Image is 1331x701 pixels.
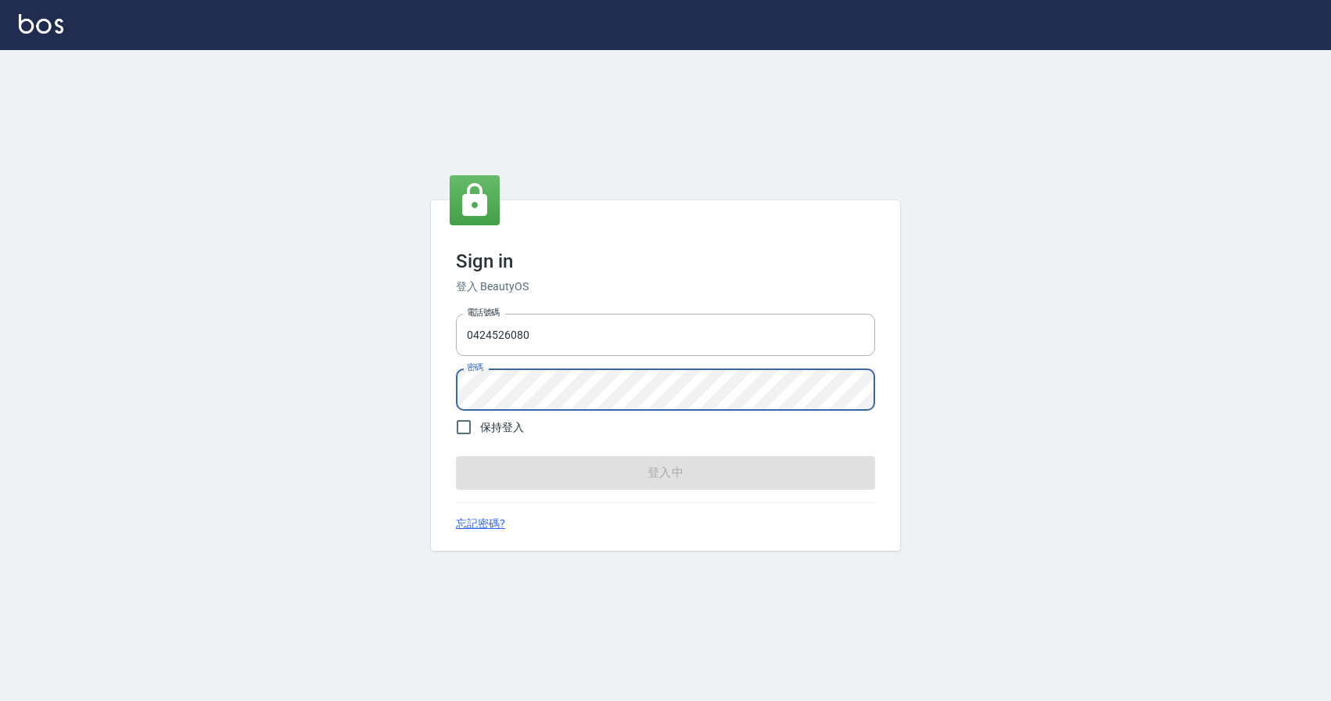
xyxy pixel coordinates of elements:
[456,516,505,532] a: 忘記密碼?
[19,14,63,34] img: Logo
[456,279,875,295] h6: 登入 BeautyOS
[456,250,875,272] h3: Sign in
[480,419,524,436] span: 保持登入
[467,361,483,373] label: 密碼
[467,307,500,318] label: 電話號碼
